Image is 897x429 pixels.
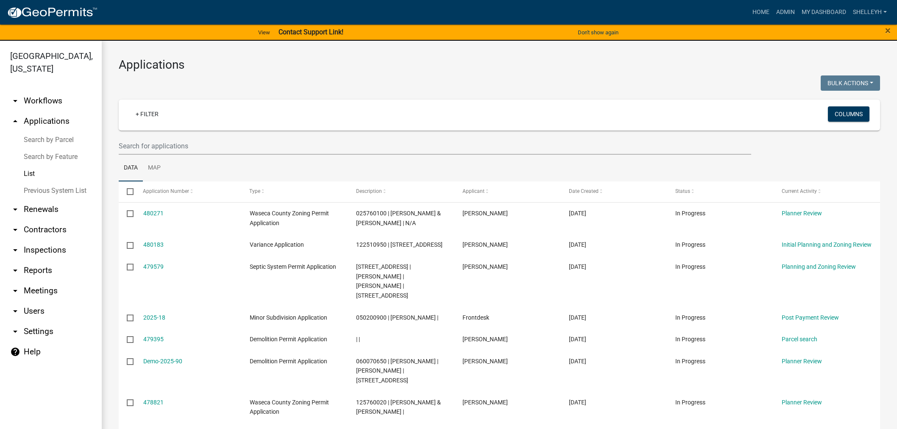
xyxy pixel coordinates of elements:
[250,358,327,365] span: Demolition Permit Application
[885,25,891,36] span: ×
[774,181,880,202] datatable-header-cell: Current Activity
[675,399,705,406] span: In Progress
[569,241,586,248] span: 09/18/2025
[462,314,489,321] span: Frontdesk
[250,241,304,248] span: Variance Application
[143,210,164,217] a: 480271
[250,314,327,321] span: Minor Subdivision Application
[250,399,329,415] span: Waseca County Zoning Permit Application
[569,210,586,217] span: 09/18/2025
[675,358,705,365] span: In Progress
[143,241,164,248] a: 480183
[356,336,360,343] span: | |
[569,314,586,321] span: 09/16/2025
[356,314,438,321] span: 050200900 | GARY G MITTELSTEADT |
[462,336,508,343] span: Jacob Wolff
[675,188,690,194] span: Status
[885,25,891,36] button: Close
[129,106,165,122] a: + Filter
[143,188,189,194] span: Application Number
[675,263,705,270] span: In Progress
[667,181,774,202] datatable-header-cell: Status
[782,210,822,217] a: Planner Review
[356,399,441,415] span: 125760020 | LISA K & WILLIAM K POPPE |
[10,116,20,126] i: arrow_drop_up
[462,188,485,194] span: Applicant
[10,306,20,316] i: arrow_drop_down
[356,241,443,248] span: 122510950 | 37049 FAWN AVE | 2,7
[798,4,850,20] a: My Dashboard
[675,210,705,217] span: In Progress
[356,263,411,299] span: 33960 98TH ST | MICHAEL K ELLIS | BARBARA A PELSON-ELLIS |33960 98TH ST
[782,314,839,321] a: Post Payment Review
[10,326,20,337] i: arrow_drop_down
[569,263,586,270] span: 09/16/2025
[782,399,822,406] a: Planner Review
[250,210,329,226] span: Waseca County Zoning Permit Application
[119,137,751,155] input: Search for applications
[782,188,817,194] span: Current Activity
[143,314,165,321] a: 2025-18
[569,336,586,343] span: 09/16/2025
[462,241,508,248] span: Matt Thompsen
[462,263,508,270] span: Phillip Schleicher
[462,210,508,217] span: Lucas Boelter
[782,358,822,365] a: Planner Review
[356,358,438,384] span: 060070650 | JACOB M WOLFF | DANIELLE C WOLFF | 42860 CO LINE RD
[241,181,348,202] datatable-header-cell: Type
[356,210,441,226] span: 025760100 | LUCAS & ARIANA L BOELTER | N/A
[675,314,705,321] span: In Progress
[119,155,143,182] a: Data
[250,263,336,270] span: Septic System Permit Application
[119,58,880,72] h3: Applications
[143,263,164,270] a: 479579
[10,225,20,235] i: arrow_drop_down
[821,75,880,91] button: Bulk Actions
[135,181,241,202] datatable-header-cell: Application Number
[143,399,164,406] a: 478821
[143,155,166,182] a: Map
[10,286,20,296] i: arrow_drop_down
[250,336,327,343] span: Demolition Permit Application
[348,181,454,202] datatable-header-cell: Description
[574,25,622,39] button: Don't show again
[143,336,164,343] a: 479395
[675,241,705,248] span: In Progress
[782,336,817,343] a: Parcel search
[749,4,773,20] a: Home
[454,181,561,202] datatable-header-cell: Applicant
[782,263,856,270] a: Planning and Zoning Review
[10,265,20,276] i: arrow_drop_down
[10,96,20,106] i: arrow_drop_down
[10,245,20,255] i: arrow_drop_down
[569,358,586,365] span: 09/16/2025
[119,181,135,202] datatable-header-cell: Select
[773,4,798,20] a: Admin
[143,358,182,365] a: Demo-2025-90
[356,188,382,194] span: Description
[462,358,508,365] span: Jacob Wolff
[850,4,890,20] a: shelleyh
[462,399,508,406] span: William Poppe
[279,28,343,36] strong: Contact Support Link!
[675,336,705,343] span: In Progress
[569,399,586,406] span: 09/15/2025
[255,25,273,39] a: View
[828,106,869,122] button: Columns
[10,347,20,357] i: help
[10,204,20,214] i: arrow_drop_down
[561,181,667,202] datatable-header-cell: Date Created
[250,188,261,194] span: Type
[782,241,872,248] a: Initial Planning and Zoning Review
[569,188,599,194] span: Date Created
